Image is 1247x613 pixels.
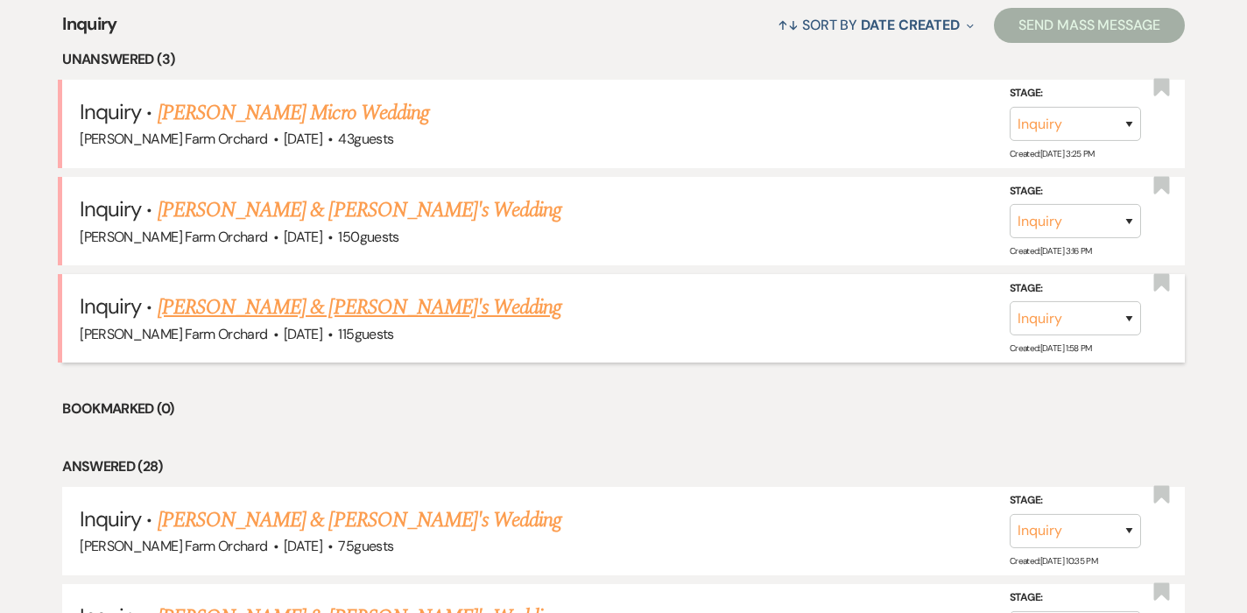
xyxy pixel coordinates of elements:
span: 75 guests [338,537,393,555]
span: [PERSON_NAME] Farm Orchard [80,228,267,246]
label: Stage: [1010,182,1141,201]
span: Created: [DATE] 1:58 PM [1010,342,1092,354]
span: [DATE] [284,228,322,246]
a: [PERSON_NAME] & [PERSON_NAME]'s Wedding [158,504,562,536]
label: Stage: [1010,588,1141,608]
span: [DATE] [284,325,322,343]
span: [PERSON_NAME] Farm Orchard [80,130,267,148]
li: Bookmarked (0) [62,398,1185,420]
span: Inquiry [80,98,141,125]
a: [PERSON_NAME] Micro Wedding [158,97,429,129]
span: Created: [DATE] 3:25 PM [1010,148,1095,159]
li: Unanswered (3) [62,48,1185,71]
span: Inquiry [80,292,141,320]
span: [DATE] [284,130,322,148]
span: 115 guests [338,325,393,343]
span: Inquiry [80,195,141,222]
span: ↑↓ [778,16,799,34]
span: 150 guests [338,228,398,246]
button: Send Mass Message [994,8,1185,43]
span: Created: [DATE] 10:35 PM [1010,555,1097,567]
span: Inquiry [62,11,117,48]
span: [PERSON_NAME] Farm Orchard [80,537,267,555]
span: Created: [DATE] 3:16 PM [1010,245,1092,257]
label: Stage: [1010,84,1141,103]
span: Inquiry [80,505,141,532]
label: Stage: [1010,279,1141,299]
button: Sort By Date Created [771,2,981,48]
a: [PERSON_NAME] & [PERSON_NAME]'s Wedding [158,292,562,323]
li: Answered (28) [62,455,1185,478]
label: Stage: [1010,491,1141,511]
span: 43 guests [338,130,393,148]
span: Date Created [861,16,960,34]
a: [PERSON_NAME] & [PERSON_NAME]'s Wedding [158,194,562,226]
span: [PERSON_NAME] Farm Orchard [80,325,267,343]
span: [DATE] [284,537,322,555]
